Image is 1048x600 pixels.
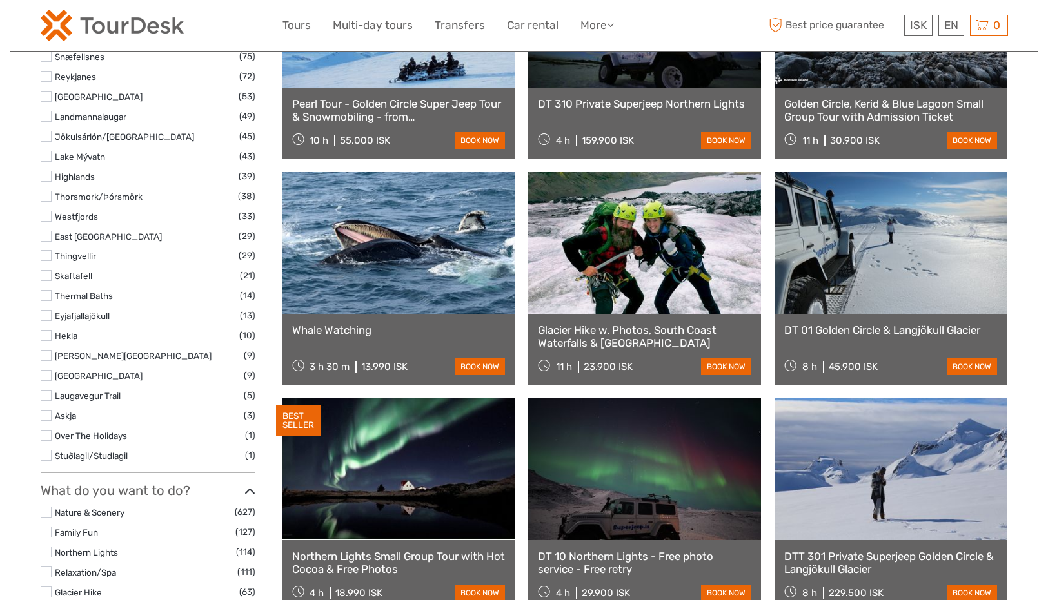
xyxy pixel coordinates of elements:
a: Hekla [55,331,77,341]
a: DT 01 Golden Circle & Langjökull Glacier [784,324,998,336]
a: Stuðlagil/Studlagil [55,450,128,461]
span: (111) [237,565,255,579]
span: (14) [240,288,255,303]
span: Best price guarantee [766,15,901,36]
a: book now [455,358,505,375]
div: 29.900 ISK [582,587,630,599]
div: 30.900 ISK [830,135,880,146]
span: 11 h [556,361,572,373]
span: (45) [239,129,255,144]
a: Snæfellsnes [55,52,104,62]
div: 18.990 ISK [335,587,382,599]
div: 229.500 ISK [829,587,884,599]
span: 0 [991,19,1002,32]
a: Landmannalaugar [55,111,126,122]
span: 11 h [802,135,818,146]
a: DT 10 Northern Lights - Free photo service - Free retry [538,550,751,576]
span: (627) [235,505,255,519]
a: DTT 301 Private Superjeep Golden Circle & Langjökull Glacier [784,550,998,576]
span: (43) [239,149,255,164]
span: (127) [235,525,255,539]
a: Thermal Baths [55,291,113,301]
a: book now [701,132,751,149]
a: Eyjafjallajökull [55,311,110,321]
a: [PERSON_NAME][GEOGRAPHIC_DATA] [55,351,212,361]
span: (114) [236,545,255,559]
div: 23.900 ISK [584,361,633,373]
div: EN [938,15,964,36]
span: 4 h [556,135,570,146]
span: (75) [239,49,255,64]
span: (1) [245,428,255,443]
a: book now [947,358,997,375]
a: Over The Holidays [55,431,127,441]
a: book now [947,132,997,149]
a: Glacier Hike w. Photos, South Coast Waterfalls & [GEOGRAPHIC_DATA] [538,324,751,350]
a: Thingvellir [55,251,96,261]
span: (33) [239,209,255,224]
div: BEST SELLER [276,405,321,437]
a: Golden Circle, Kerid & Blue Lagoon Small Group Tour with Admission Ticket [784,97,998,124]
span: 3 h 30 m [310,361,350,373]
a: Lake Mývatn [55,151,105,162]
span: (5) [244,388,255,403]
a: book now [701,358,751,375]
div: 45.900 ISK [829,361,878,373]
span: (13) [240,308,255,323]
a: Tours [282,16,311,35]
a: Relaxation/Spa [55,567,116,577]
span: (29) [239,229,255,244]
span: (1) [245,448,255,463]
span: (63) [239,585,255,599]
span: (9) [244,368,255,383]
a: Nature & Scenery [55,507,124,518]
span: 8 h [802,361,817,373]
a: Pearl Tour - Golden Circle Super Jeep Tour & Snowmobiling - from [GEOGRAPHIC_DATA] [292,97,506,124]
a: Reykjanes [55,72,96,82]
span: (3) [244,408,255,423]
a: Laugavegur Trail [55,391,121,401]
a: Transfers [435,16,485,35]
h3: What do you want to do? [41,483,255,498]
a: Multi-day tours [333,16,413,35]
span: (53) [239,89,255,104]
span: (10) [239,328,255,343]
a: Westfjords [55,211,98,222]
img: 120-15d4194f-c635-41b9-a512-a3cb382bfb57_logo_small.png [41,10,184,41]
a: Northern Lights [55,547,118,557]
a: Car rental [507,16,559,35]
span: (9) [244,348,255,363]
span: (21) [240,268,255,283]
a: East [GEOGRAPHIC_DATA] [55,231,162,242]
a: Northern Lights Small Group Tour with Hot Cocoa & Free Photos [292,550,506,576]
a: DT 310 Private Superjeep Northern Lights [538,97,751,110]
a: More [580,16,614,35]
a: Askja [55,411,76,421]
a: Glacier Hike [55,587,102,597]
span: (49) [239,109,255,124]
a: book now [455,132,505,149]
a: [GEOGRAPHIC_DATA] [55,92,143,102]
a: Skaftafell [55,271,92,281]
div: 13.990 ISK [361,361,408,373]
a: Family Fun [55,527,98,537]
span: 4 h [310,587,324,599]
a: Jökulsárlón/[GEOGRAPHIC_DATA] [55,131,194,142]
span: 8 h [802,587,817,599]
span: (72) [239,69,255,84]
div: 55.000 ISK [340,135,390,146]
span: 4 h [556,587,570,599]
a: Thorsmork/Þórsmörk [55,191,143,202]
div: 159.900 ISK [582,135,634,146]
a: Whale Watching [292,324,506,336]
span: (39) [239,169,255,184]
span: 10 h [310,135,328,146]
span: (29) [239,248,255,263]
span: (38) [238,189,255,204]
a: [GEOGRAPHIC_DATA] [55,371,143,381]
a: Highlands [55,171,95,182]
span: ISK [910,19,927,32]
